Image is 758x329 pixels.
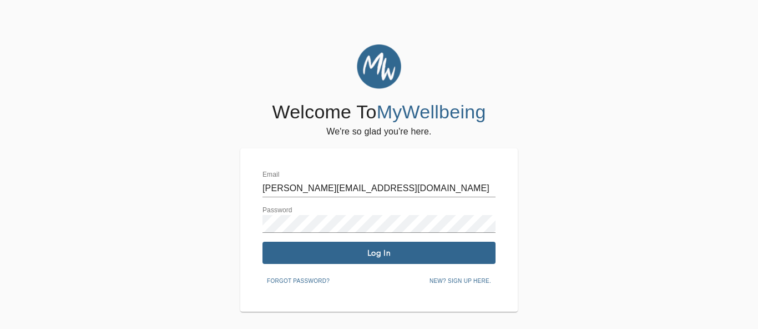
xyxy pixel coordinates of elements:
span: Forgot password? [267,276,330,286]
label: Password [262,207,292,214]
label: Email [262,172,280,178]
span: New? Sign up here. [429,276,491,286]
button: Forgot password? [262,273,334,290]
span: Log In [267,248,491,258]
button: Log In [262,242,496,264]
button: New? Sign up here. [425,273,496,290]
h6: We're so glad you're here. [326,124,431,139]
h4: Welcome To [272,101,486,124]
img: MyWellbeing [357,44,401,89]
a: Forgot password? [262,276,334,285]
span: MyWellbeing [377,101,486,122]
